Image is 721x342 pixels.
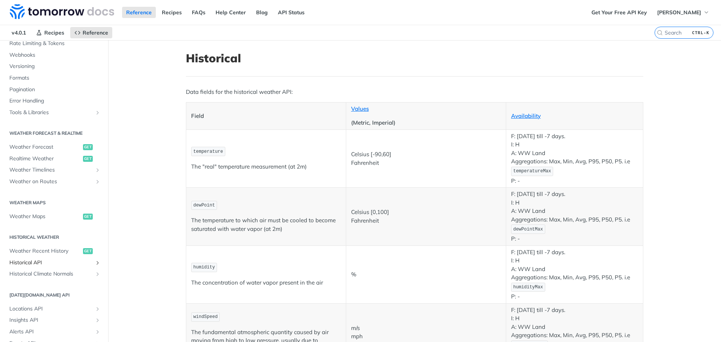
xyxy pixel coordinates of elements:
a: Formats [6,72,103,84]
p: F: [DATE] till -7 days. I: H A: WW Land Aggregations: Max, Min, Avg, P95, P50, P5. i.e P: - [511,132,638,185]
p: Celsius [0,100] Fahrenheit [351,208,501,225]
button: Show subpages for Locations API [95,306,101,312]
span: Alerts API [9,328,93,336]
span: Webhooks [9,51,101,59]
a: Weather on RoutesShow subpages for Weather on Routes [6,176,103,187]
a: Pagination [6,84,103,95]
p: m/s mph [351,324,501,341]
a: Alerts APIShow subpages for Alerts API [6,326,103,337]
a: Reference [122,7,156,18]
p: Data fields for the historical weather API: [186,88,643,96]
span: Formats [9,74,101,82]
span: temperatureMax [513,169,551,174]
button: Show subpages for Weather Timelines [95,167,101,173]
span: temperature [193,149,223,154]
a: Values [351,105,369,112]
a: Webhooks [6,50,103,61]
a: Recipes [158,7,186,18]
button: Show subpages for Weather on Routes [95,179,101,185]
p: The "real" temperature measurement (at 2m) [191,163,341,171]
a: Historical APIShow subpages for Historical API [6,257,103,268]
p: F: [DATE] till -7 days. I: H A: WW Land Aggregations: Max, Min, Avg, P95, P50, P5. i.e P: - [511,248,638,301]
span: get [83,144,93,150]
p: The temperature to which air must be cooled to become saturated with water vapor (at 2m) [191,216,341,233]
img: Tomorrow.io Weather API Docs [10,4,114,19]
span: Tools & Libraries [9,109,93,116]
p: The concentration of water vapor present in the air [191,279,341,287]
button: [PERSON_NAME] [653,7,713,18]
a: Help Center [211,7,250,18]
span: Error Handling [9,97,101,105]
h2: Weather Forecast & realtime [6,130,103,137]
span: Weather Recent History [9,247,81,255]
span: Weather on Routes [9,178,93,185]
span: Insights API [9,316,93,324]
span: Rate Limiting & Tokens [9,40,101,47]
a: Error Handling [6,95,103,107]
span: Versioning [9,63,101,70]
a: Availability [511,112,541,119]
span: Historical API [9,259,93,267]
span: Weather Maps [9,213,81,220]
p: Celsius [-90,60] Fahrenheit [351,150,501,167]
span: get [83,248,93,254]
span: Realtime Weather [9,155,81,163]
a: Get Your Free API Key [587,7,651,18]
span: Weather Forecast [9,143,81,151]
a: Weather Mapsget [6,211,103,222]
a: Blog [252,7,272,18]
span: Recipes [44,29,64,36]
span: windSpeed [193,314,218,319]
p: F: [DATE] till -7 days. I: H A: WW Land Aggregations: Max, Min, Avg, P95, P50, P5. i.e P: - [511,190,638,243]
span: Weather Timelines [9,166,93,174]
a: API Status [274,7,309,18]
span: Pagination [9,86,101,93]
button: Show subpages for Tools & Libraries [95,110,101,116]
p: % [351,270,501,279]
a: Historical Climate NormalsShow subpages for Historical Climate Normals [6,268,103,280]
h2: [DATE][DOMAIN_NAME] API [6,292,103,298]
a: Versioning [6,61,103,72]
button: Show subpages for Historical Climate Normals [95,271,101,277]
span: humidityMax [513,285,543,290]
p: Field [191,112,341,121]
button: Show subpages for Insights API [95,317,101,323]
a: Insights APIShow subpages for Insights API [6,315,103,326]
a: Reference [70,27,112,38]
span: get [83,156,93,162]
span: Historical Climate Normals [9,270,93,278]
a: Rate Limiting & Tokens [6,38,103,49]
a: Locations APIShow subpages for Locations API [6,303,103,315]
a: Recipes [32,27,68,38]
a: Weather TimelinesShow subpages for Weather Timelines [6,164,103,176]
a: FAQs [188,7,210,18]
a: Realtime Weatherget [6,153,103,164]
a: Weather Recent Historyget [6,246,103,257]
span: Reference [83,29,108,36]
p: (Metric, Imperial) [351,119,501,127]
span: v4.0.1 [8,27,30,38]
a: Weather Forecastget [6,142,103,153]
svg: Search [657,30,663,36]
h1: Historical [186,51,643,65]
kbd: CTRL-K [690,29,711,36]
a: Tools & LibrariesShow subpages for Tools & Libraries [6,107,103,118]
span: [PERSON_NAME] [657,9,701,16]
button: Show subpages for Historical API [95,260,101,266]
span: get [83,214,93,220]
span: dewPoint [193,203,215,208]
h2: Weather Maps [6,199,103,206]
span: humidity [193,265,215,270]
h2: Historical Weather [6,234,103,241]
span: dewPointMax [513,227,543,232]
span: Locations API [9,305,93,313]
button: Show subpages for Alerts API [95,329,101,335]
